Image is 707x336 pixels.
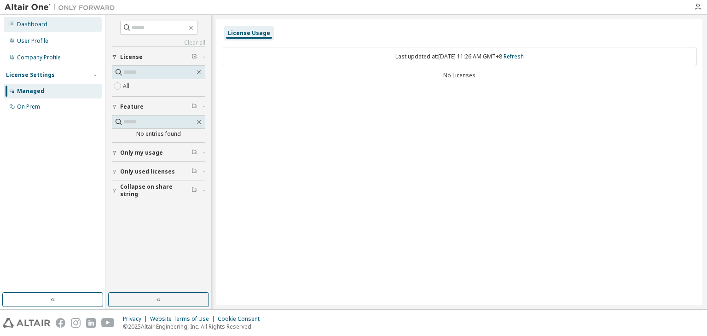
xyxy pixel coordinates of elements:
div: Privacy [123,315,150,323]
div: User Profile [17,37,48,45]
span: License [120,53,143,61]
a: Clear all [112,39,205,46]
img: instagram.svg [71,318,81,328]
div: Company Profile [17,54,61,61]
span: Only my usage [120,149,163,156]
div: No Licenses [222,72,697,79]
div: Cookie Consent [218,315,265,323]
span: Clear filter [191,149,197,156]
img: Altair One [5,3,120,12]
span: Clear filter [191,53,197,61]
img: linkedin.svg [86,318,96,328]
span: Collapse on share string [120,183,191,198]
span: Clear filter [191,168,197,175]
span: Feature [120,103,144,110]
div: License Usage [228,29,270,37]
img: facebook.svg [56,318,65,328]
span: Clear filter [191,103,197,110]
div: Website Terms of Use [150,315,218,323]
div: No entries found [112,130,205,138]
button: License [112,47,205,67]
a: Refresh [504,52,524,60]
img: altair_logo.svg [3,318,50,328]
p: © 2025 Altair Engineering, Inc. All Rights Reserved. [123,323,265,330]
img: youtube.svg [101,318,115,328]
div: Dashboard [17,21,47,28]
span: Only used licenses [120,168,175,175]
button: Collapse on share string [112,180,205,201]
button: Feature [112,97,205,117]
div: Managed [17,87,44,95]
div: License Settings [6,71,55,79]
button: Only used licenses [112,162,205,182]
div: On Prem [17,103,40,110]
label: All [123,81,131,92]
div: Last updated at: [DATE] 11:26 AM GMT+8 [222,47,697,66]
button: Only my usage [112,143,205,163]
span: Clear filter [191,187,197,194]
